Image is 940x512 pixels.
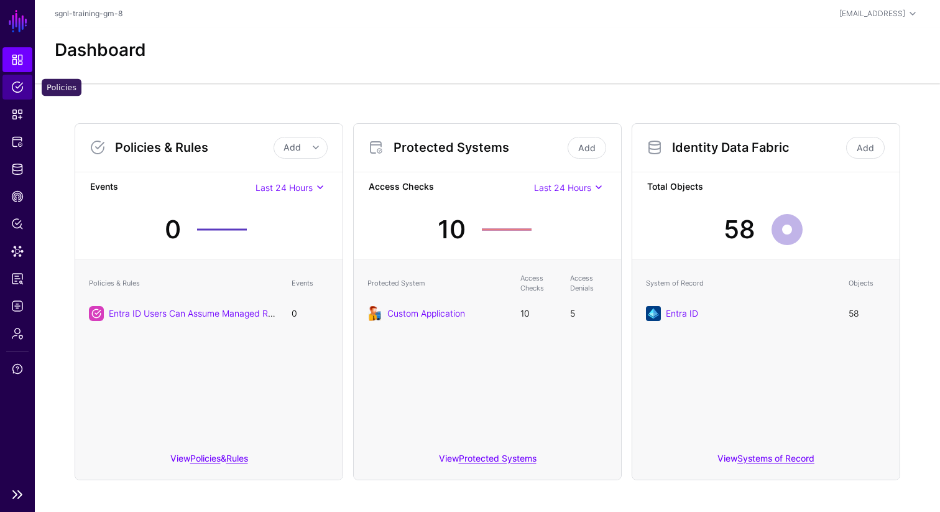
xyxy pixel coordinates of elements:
a: Data Lens [2,239,32,264]
a: Entra ID [666,308,698,319]
th: System of Record [640,267,842,300]
span: Policy Lens [11,218,24,230]
strong: Access Checks [369,180,534,195]
a: Custom Application [387,308,465,319]
span: Dashboard [11,54,24,66]
a: Add [568,137,606,159]
td: 58 [842,300,892,327]
th: Events [285,267,335,300]
a: Protected Systems [2,129,32,154]
span: Last 24 Hours [534,182,591,193]
a: Policy Lens [2,212,32,236]
a: Policies [2,75,32,100]
a: CAEP Hub [2,184,32,209]
h2: Dashboard [55,40,146,61]
th: Policies & Rules [83,267,285,300]
th: Access Denials [564,267,614,300]
a: Systems of Record [737,453,814,463]
span: Policies [11,81,24,93]
h3: Policies & Rules [115,140,274,155]
div: Policies [42,79,81,96]
a: Identity Data Fabric [2,157,32,182]
div: 10 [438,211,466,248]
th: Access Checks [514,267,564,300]
a: Entra ID Users Can Assume Managed Roles [109,308,284,319]
span: Admin [11,327,24,340]
div: View & [75,444,343,480]
span: Last 24 Hours [256,182,313,193]
td: 10 [514,300,564,327]
span: CAEP Hub [11,190,24,203]
strong: Total Objects [647,180,885,195]
span: Reports [11,272,24,285]
a: Protected Systems [459,453,537,463]
div: View [354,444,621,480]
img: svg+xml;base64,PHN2ZyB3aWR0aD0iOTgiIGhlaWdodD0iMTIyIiB2aWV3Qm94PSIwIDAgOTggMTIyIiBmaWxsPSJub25lIi... [367,306,382,321]
a: Dashboard [2,47,32,72]
strong: Events [90,180,256,195]
span: Snippets [11,108,24,121]
span: Support [11,363,24,375]
span: Identity Data Fabric [11,163,24,175]
a: sgnl-training-gm-8 [55,9,122,18]
th: Objects [842,267,892,300]
span: Protected Systems [11,136,24,148]
h3: Protected Systems [394,140,565,155]
span: Logs [11,300,24,312]
a: SGNL [7,7,29,35]
td: 0 [285,300,335,327]
a: Logs [2,294,32,319]
h3: Identity Data Fabric [672,140,844,155]
td: 5 [564,300,614,327]
span: Add [283,142,301,152]
th: Protected System [361,267,514,300]
a: Snippets [2,102,32,127]
img: svg+xml;base64,PHN2ZyB3aWR0aD0iNjQiIGhlaWdodD0iNjQiIHZpZXdCb3g9IjAgMCA2NCA2NCIgZmlsbD0ibm9uZSIgeG... [646,306,661,321]
a: Reports [2,266,32,291]
a: Policies [190,453,221,463]
span: Data Lens [11,245,24,258]
a: Add [846,137,885,159]
a: Admin [2,321,32,346]
div: View [632,444,900,480]
div: [EMAIL_ADDRESS] [839,8,905,19]
a: Rules [226,453,248,463]
div: 0 [165,211,181,248]
div: 58 [724,211,755,248]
